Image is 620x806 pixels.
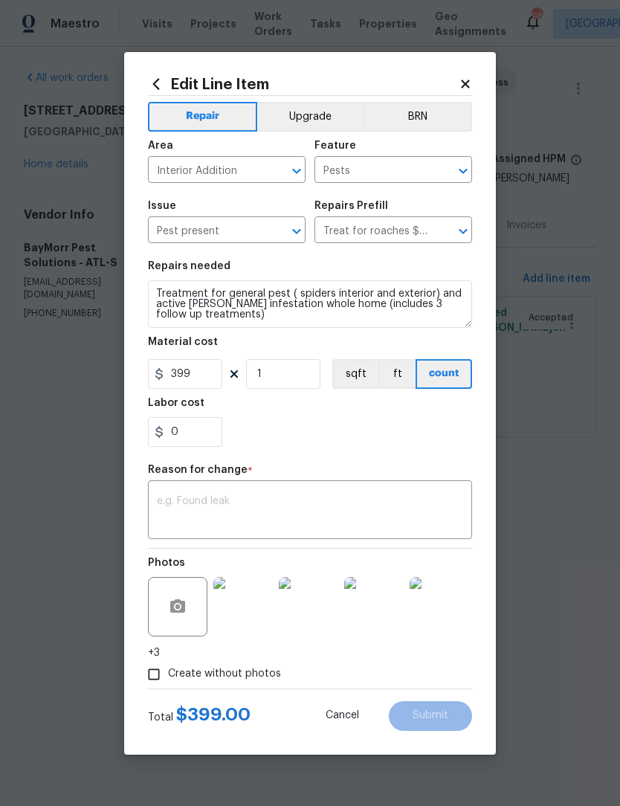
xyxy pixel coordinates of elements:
[257,102,364,132] button: Upgrade
[168,666,281,682] span: Create without photos
[326,710,359,721] span: Cancel
[148,337,218,347] h5: Material cost
[453,161,474,181] button: Open
[416,359,472,389] button: count
[314,201,388,211] h5: Repairs Prefill
[148,76,459,92] h2: Edit Line Item
[148,102,257,132] button: Repair
[148,201,176,211] h5: Issue
[332,359,378,389] button: sqft
[302,701,383,731] button: Cancel
[148,398,204,408] h5: Labor cost
[148,280,472,328] textarea: Treatment for general pest ( spiders interior and exterior) and active [PERSON_NAME] infestation ...
[363,102,472,132] button: BRN
[378,359,416,389] button: ft
[176,706,251,723] span: $ 399.00
[148,645,160,660] span: +3
[413,710,448,721] span: Submit
[286,161,307,181] button: Open
[148,465,248,475] h5: Reason for change
[148,707,251,725] div: Total
[148,261,230,271] h5: Repairs needed
[148,141,173,151] h5: Area
[453,221,474,242] button: Open
[148,558,185,568] h5: Photos
[314,141,356,151] h5: Feature
[389,701,472,731] button: Submit
[286,221,307,242] button: Open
